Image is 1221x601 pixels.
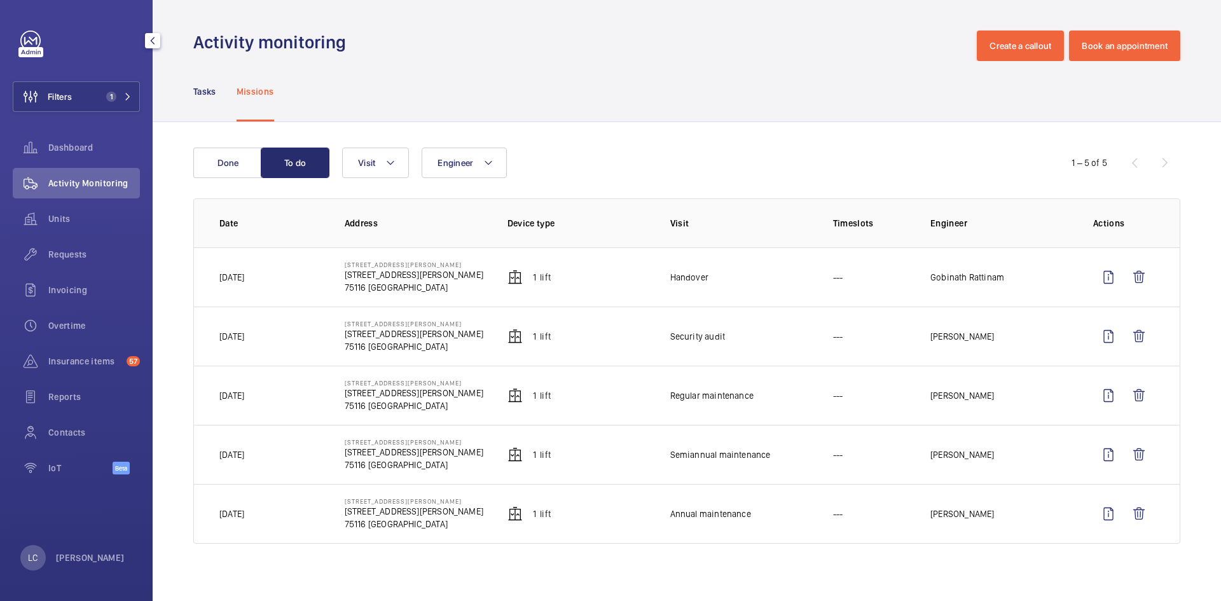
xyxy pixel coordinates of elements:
[930,217,1073,230] p: Engineer
[507,388,523,403] img: elevator.svg
[219,271,244,284] p: [DATE]
[345,217,487,230] p: Address
[533,448,551,461] p: 1 Lift
[345,387,483,399] p: [STREET_ADDRESS][PERSON_NAME]
[345,281,483,294] p: 75116 [GEOGRAPHIC_DATA]
[507,270,523,285] img: elevator.svg
[56,551,125,564] p: [PERSON_NAME]
[48,248,140,261] span: Requests
[422,148,507,178] button: Engineer
[219,448,244,461] p: [DATE]
[345,340,483,353] p: 75116 [GEOGRAPHIC_DATA]
[833,217,911,230] p: Timeslots
[345,399,483,412] p: 75116 [GEOGRAPHIC_DATA]
[1069,31,1180,61] button: Book an appointment
[237,85,274,98] p: Missions
[345,459,483,471] p: 75116 [GEOGRAPHIC_DATA]
[48,355,121,368] span: Insurance items
[345,268,483,281] p: [STREET_ADDRESS][PERSON_NAME]
[345,320,483,328] p: [STREET_ADDRESS][PERSON_NAME]
[106,92,116,102] span: 1
[48,141,140,154] span: Dashboard
[670,448,771,461] p: Semiannual maintenance
[833,389,843,402] p: ---
[345,379,483,387] p: [STREET_ADDRESS][PERSON_NAME]
[345,261,483,268] p: [STREET_ADDRESS][PERSON_NAME]
[930,508,994,520] p: [PERSON_NAME]
[193,148,262,178] button: Done
[833,330,843,343] p: ---
[438,158,473,168] span: Engineer
[833,508,843,520] p: ---
[48,177,140,190] span: Activity Monitoring
[930,330,994,343] p: [PERSON_NAME]
[345,438,483,446] p: [STREET_ADDRESS][PERSON_NAME]
[28,551,38,564] p: LC
[48,90,72,103] span: Filters
[1093,217,1154,230] p: Actions
[670,271,708,284] p: Handover
[48,462,113,474] span: IoT
[833,271,843,284] p: ---
[833,448,843,461] p: ---
[345,446,483,459] p: [STREET_ADDRESS][PERSON_NAME]
[113,462,130,474] span: Beta
[507,217,650,230] p: Device type
[345,518,483,530] p: 75116 [GEOGRAPHIC_DATA]
[507,329,523,344] img: elevator.svg
[193,85,216,98] p: Tasks
[507,447,523,462] img: elevator.svg
[345,328,483,340] p: [STREET_ADDRESS][PERSON_NAME]
[977,31,1064,61] button: Create a callout
[533,508,551,520] p: 1 Lift
[193,31,354,54] h1: Activity monitoring
[533,330,551,343] p: 1 Lift
[670,508,751,520] p: Annual maintenance
[219,508,244,520] p: [DATE]
[48,390,140,403] span: Reports
[48,284,140,296] span: Invoicing
[219,330,244,343] p: [DATE]
[342,148,409,178] button: Visit
[670,389,754,402] p: Regular maintenance
[533,271,551,284] p: 1 Lift
[1072,156,1107,169] div: 1 – 5 of 5
[345,505,483,518] p: [STREET_ADDRESS][PERSON_NAME]
[930,271,1004,284] p: Gobinath Rattinam
[261,148,329,178] button: To do
[930,389,994,402] p: [PERSON_NAME]
[13,81,140,112] button: Filters1
[507,506,523,522] img: elevator.svg
[670,330,726,343] p: Security audit
[48,426,140,439] span: Contacts
[345,497,483,505] p: [STREET_ADDRESS][PERSON_NAME]
[48,319,140,332] span: Overtime
[358,158,375,168] span: Visit
[48,212,140,225] span: Units
[127,356,140,366] span: 57
[219,389,244,402] p: [DATE]
[670,217,813,230] p: Visit
[533,389,551,402] p: 1 Lift
[930,448,994,461] p: [PERSON_NAME]
[219,217,324,230] p: Date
